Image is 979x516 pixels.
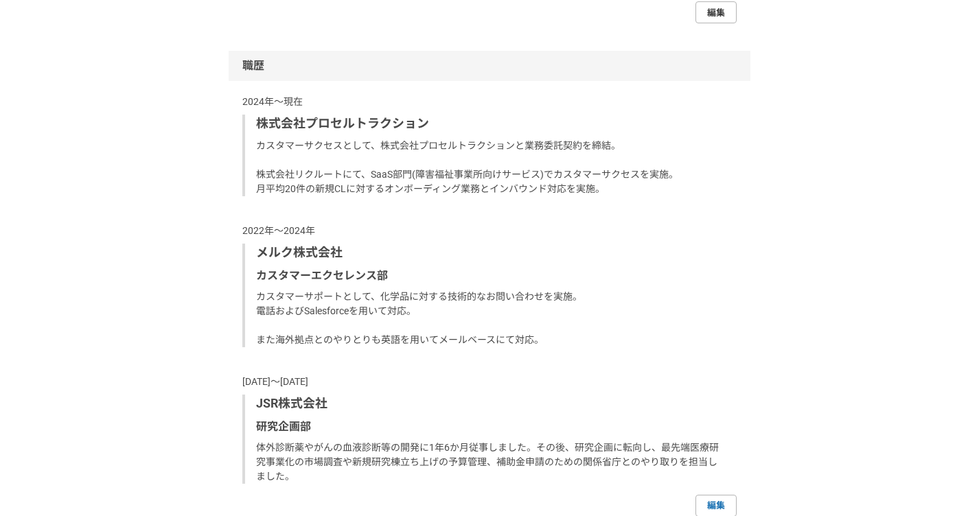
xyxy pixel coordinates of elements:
[256,419,726,435] p: 研究企画部
[256,244,726,262] p: メルク株式会社
[229,51,750,81] div: 職歴
[256,395,726,413] p: JSR株式会社
[256,441,726,484] p: 体外診断薬やがんの血液診断等の開発に1年6か月従事しました。その後、研究企画に転向し、最先端医療研究事業化の市場調査や新規研究棟立ち上げの予算管理、補助金申請のための関係省庁とのやり取りを担当し...
[242,224,737,238] p: 2022年〜2024年
[256,290,726,347] p: カスタマーサポートとして、化学品に対する技術的なお問い合わせを実施。 電話およびSalesforceを用いて対応。 また海外拠点とのやりとりも英語を用いてメールベースにて対応。
[242,375,737,389] p: [DATE]〜[DATE]
[256,268,726,284] p: カスタマーエクセレンス部
[256,139,726,196] p: カスタマーサクセスとして、株式会社プロセルトラクションと業務委託契約を締結。 株式会社リクルートにて、SaaS部門(障害福祉事業所向けサービス)でカスタマーサクセスを実施。 月平均20件の新規C...
[695,1,737,23] a: 編集
[242,95,737,109] p: 2024年〜現在
[256,115,726,133] p: 株式会社プロセルトラクション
